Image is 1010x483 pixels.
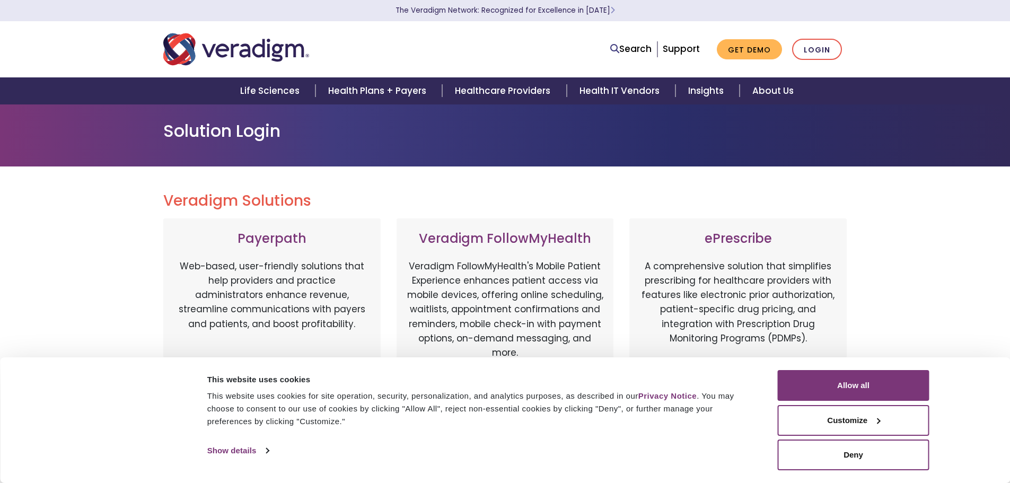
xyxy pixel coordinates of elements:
[640,259,836,371] p: A comprehensive solution that simplifies prescribing for healthcare providers with features like ...
[207,443,269,459] a: Show details
[407,259,603,360] p: Veradigm FollowMyHealth's Mobile Patient Experience enhances patient access via mobile devices, o...
[717,39,782,60] a: Get Demo
[227,77,315,104] a: Life Sciences
[610,5,615,15] span: Learn More
[638,391,697,400] a: Privacy Notice
[778,405,929,436] button: Customize
[163,121,847,141] h1: Solution Login
[163,192,847,210] h2: Veradigm Solutions
[740,77,806,104] a: About Us
[207,390,754,428] div: This website uses cookies for site operation, security, personalization, and analytics purposes, ...
[396,5,615,15] a: The Veradigm Network: Recognized for Excellence in [DATE]Learn More
[663,42,700,55] a: Support
[163,32,309,67] img: Veradigm logo
[640,231,836,247] h3: ePrescribe
[778,440,929,470] button: Deny
[407,231,603,247] h3: Veradigm FollowMyHealth
[778,370,929,401] button: Allow all
[675,77,740,104] a: Insights
[174,259,370,371] p: Web-based, user-friendly solutions that help providers and practice administrators enhance revenu...
[567,77,675,104] a: Health IT Vendors
[442,77,566,104] a: Healthcare Providers
[315,77,442,104] a: Health Plans + Payers
[792,39,842,60] a: Login
[610,42,652,56] a: Search
[207,373,754,386] div: This website uses cookies
[174,231,370,247] h3: Payerpath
